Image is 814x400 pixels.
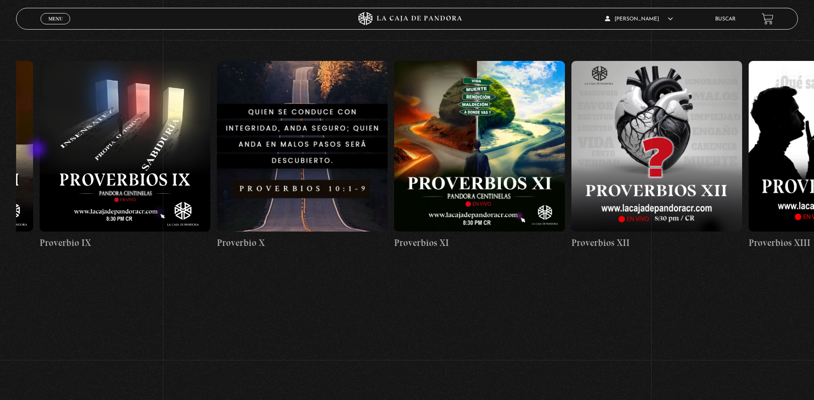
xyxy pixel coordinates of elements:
[571,236,742,250] h4: Proverbios XII
[605,17,673,22] span: [PERSON_NAME]
[715,17,736,22] a: Buscar
[48,16,63,21] span: Menu
[40,236,210,250] h4: Proverbio IX
[217,236,388,250] h4: Proverbio X
[762,13,773,25] a: View your shopping cart
[45,24,66,30] span: Cerrar
[394,236,565,250] h4: Proverbios XI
